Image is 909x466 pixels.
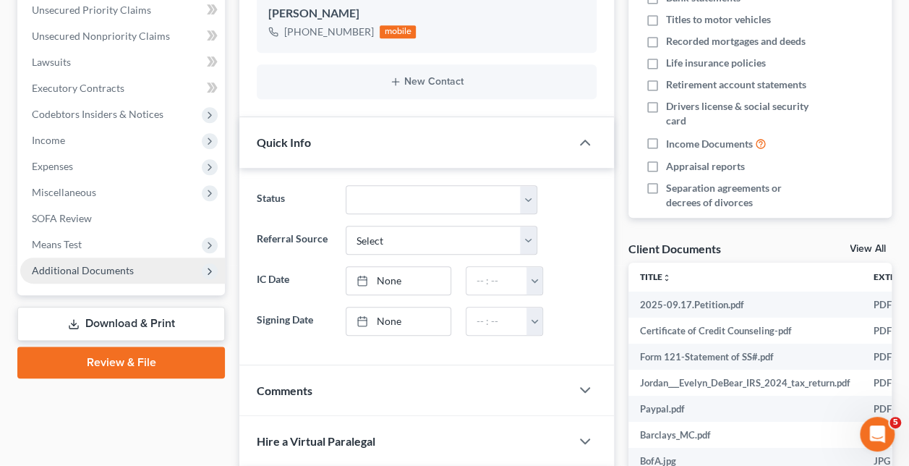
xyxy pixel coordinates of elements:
span: Lawsuits [32,56,71,68]
span: Appraisal reports [666,159,745,174]
span: Unsecured Nonpriority Claims [32,30,170,42]
input: -- : -- [466,267,527,295]
a: None [346,308,451,335]
span: Titles to motor vehicles [666,12,771,27]
span: Income Documents [666,137,753,151]
span: Comments [257,384,312,397]
td: Jordan___Evelyn_DeBear_IRS_2024_tax_return.pdf [628,370,862,396]
span: Executory Contracts [32,82,124,94]
iframe: Intercom live chat [860,417,895,452]
div: [PHONE_NUMBER] [284,25,374,39]
td: 2025-09.17.Petition.pdf [628,292,862,318]
span: 5 [889,417,901,428]
td: Certificate of Credit Counseling-pdf [628,318,862,344]
label: IC Date [249,266,338,295]
a: SOFA Review [20,206,225,232]
a: Unsecured Nonpriority Claims [20,23,225,49]
a: Review & File [17,347,225,378]
span: Quick Info [257,135,311,149]
label: Status [249,185,338,214]
span: Drivers license & social security card [666,99,814,128]
span: Expenses [32,160,73,172]
span: Income [32,134,65,146]
div: Client Documents [628,241,721,256]
span: Separation agreements or decrees of divorces [666,181,814,210]
span: Hire a Virtual Paralegal [257,434,375,448]
span: Miscellaneous [32,186,96,198]
td: Form 121-Statement of SS#.pdf [628,344,862,370]
span: Additional Documents [32,264,134,276]
td: Barclays_MC.pdf [628,422,862,448]
span: Codebtors Insiders & Notices [32,108,163,120]
label: Referral Source [249,226,338,255]
i: unfold_more [662,274,671,282]
td: Paypal.pdf [628,396,862,422]
div: mobile [380,25,416,38]
label: Signing Date [249,307,338,336]
a: None [346,267,451,295]
a: Lawsuits [20,49,225,75]
a: Download & Print [17,307,225,341]
span: Unsecured Priority Claims [32,4,151,16]
span: Recorded mortgages and deeds [666,34,806,48]
span: Means Test [32,238,82,250]
a: Executory Contracts [20,75,225,101]
div: [PERSON_NAME] [268,5,585,22]
span: SOFA Review [32,212,92,224]
input: -- : -- [466,308,527,335]
span: Life insurance policies [666,56,766,70]
a: Titleunfold_more [640,271,671,282]
button: New Contact [268,76,585,88]
a: View All [850,244,886,254]
span: Retirement account statements [666,77,806,92]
